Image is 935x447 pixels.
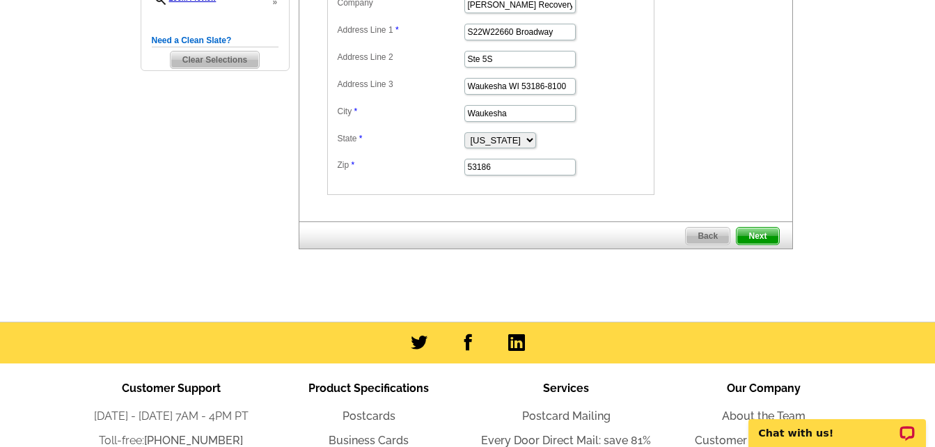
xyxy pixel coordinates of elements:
a: Back [685,227,730,245]
label: Address Line 3 [338,78,463,91]
span: Product Specifications [308,382,429,395]
label: Address Line 1 [338,24,463,36]
span: Back [686,228,730,244]
label: City [338,105,463,118]
a: Every Door Direct Mail: save 81% [481,434,651,447]
span: Clear Selections [171,52,259,68]
li: [DATE] - [DATE] 7AM - 4PM PT [72,408,270,425]
span: Services [543,382,589,395]
label: State [338,132,463,145]
span: Our Company [727,382,801,395]
a: About the Team [722,409,806,423]
label: Zip [338,159,463,171]
a: Postcard Mailing [522,409,611,423]
label: Address Line 2 [338,51,463,63]
h5: Need a Clean Slate? [152,34,278,47]
span: Customer Support [122,382,221,395]
a: Postcards [343,409,395,423]
a: Customer Success Stories [695,434,833,447]
iframe: LiveChat chat widget [739,403,935,447]
a: Business Cards [329,434,409,447]
a: [PHONE_NUMBER] [144,434,243,447]
span: Next [737,228,778,244]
